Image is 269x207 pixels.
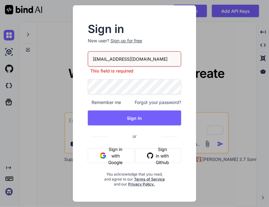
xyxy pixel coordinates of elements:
p: This field is required [88,68,182,74]
img: google [100,153,106,159]
a: Terms of Service [134,177,165,181]
button: Sign in with Google [88,148,135,163]
img: github [147,153,153,159]
button: Sign in with Github [135,148,182,163]
a: Privacy Policy. [128,182,155,186]
span: Forgot your password? [135,99,181,106]
span: Remember me [88,99,121,106]
div: Sign up for free [110,38,142,44]
input: Login or Email [88,51,182,67]
p: New user? [88,38,182,51]
h2: Sign in [88,24,182,34]
div: You acknowledge that you read, and agree to our and our [103,168,166,187]
span: or [108,129,161,144]
button: Sign In [88,111,182,125]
